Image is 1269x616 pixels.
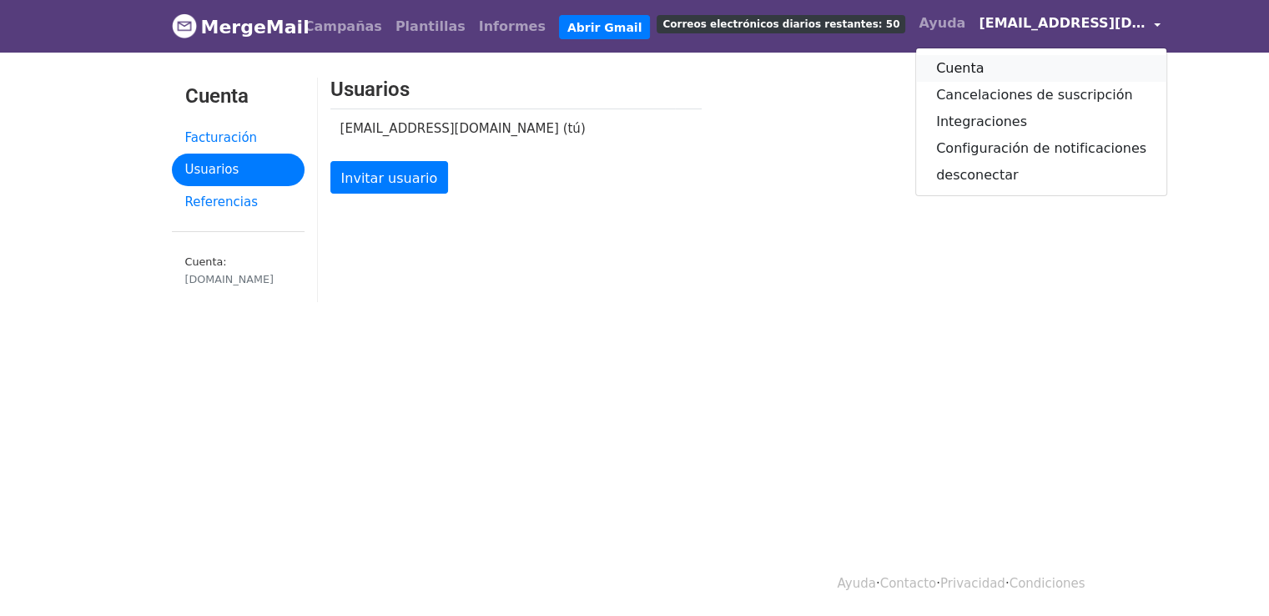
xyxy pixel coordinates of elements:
a: MergeMail [172,9,285,44]
font: [EMAIL_ADDRESS][DOMAIN_NAME] [979,15,1239,31]
a: Plantillas [389,10,472,43]
a: desconectar [916,162,1166,189]
a: Cancelaciones de suscripción [916,82,1166,109]
font: Usuarios [185,162,239,177]
a: Referencias [172,186,305,219]
font: Integraciones [936,114,1027,129]
font: Referencias [185,194,258,210]
iframe: Widget de chat [1186,536,1269,616]
font: · [1005,576,1010,591]
font: Cancelaciones de suscripción [936,87,1133,103]
font: Correos electrónicos diarios restantes: 50 [662,18,899,30]
font: Configuración de notificaciones [936,140,1146,156]
font: desconectar [936,167,1018,183]
a: Facturación [172,122,305,154]
font: Cuenta [936,60,984,76]
a: Ayuda [912,7,972,40]
a: Abrir Gmail [559,15,650,40]
font: · [876,576,880,591]
a: Campañas [298,10,389,43]
img: Logotipo de MergeMail [172,13,197,38]
a: Contacto [880,576,937,591]
font: Plantillas [395,18,466,34]
a: Integraciones [916,109,1166,135]
a: Configuración de notificaciones [916,135,1166,162]
font: · [936,576,940,591]
a: Informes [472,10,552,43]
div: [EMAIL_ADDRESS][DOMAIN_NAME] [915,48,1167,196]
a: [EMAIL_ADDRESS][DOMAIN_NAME] [972,7,1167,46]
font: Ayuda [919,15,965,31]
a: Usuarios [172,154,305,186]
font: Cuenta: [185,255,227,268]
font: [DOMAIN_NAME] [185,273,274,285]
a: Correos electrónicos diarios restantes: 50 [650,7,912,40]
a: Invitar usuario [330,161,449,194]
font: MergeMail [201,17,310,38]
a: Condiciones [1010,576,1085,591]
a: Cuenta [916,55,1166,82]
a: Privacidad [940,576,1005,591]
font: Usuarios [330,78,410,101]
font: [EMAIL_ADDRESS][DOMAIN_NAME] (tú) [340,121,586,136]
font: Abrir Gmail [567,20,642,33]
font: Invitar usuario [341,169,438,185]
font: Facturación [185,130,258,145]
font: Cuenta [185,84,249,108]
font: Informes [479,18,546,34]
font: Campañas [305,18,382,34]
a: Ayuda [837,576,875,591]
